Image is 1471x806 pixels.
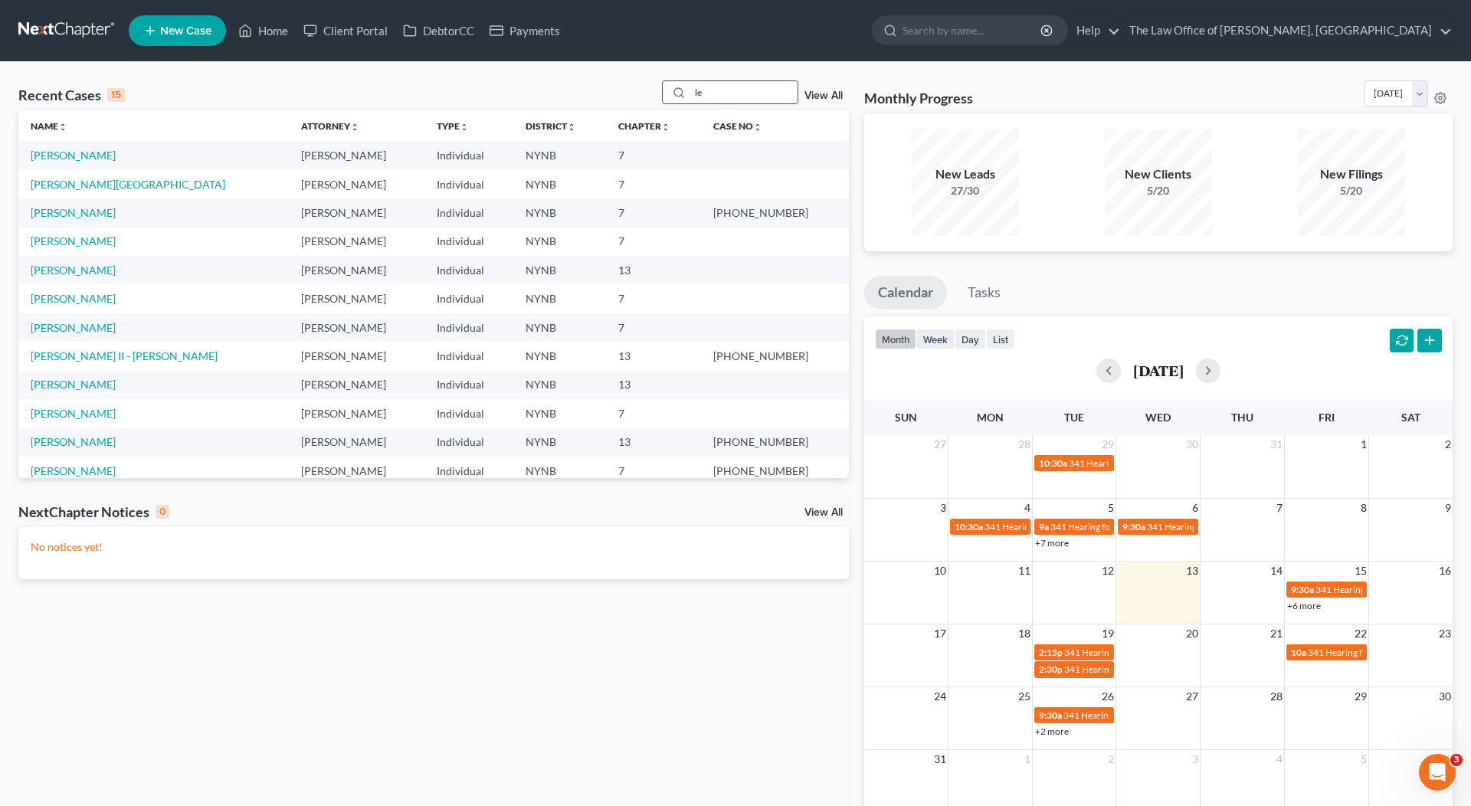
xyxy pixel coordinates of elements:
td: 7 [606,313,701,342]
span: 9:30a [1291,584,1314,595]
span: Tue [1064,411,1084,424]
span: 11 [1017,562,1032,580]
span: 28 [1017,435,1032,454]
span: 341 Hearing for [PERSON_NAME] [1050,521,1188,532]
button: list [986,329,1015,349]
div: 27/30 [912,183,1019,198]
td: 7 [606,399,701,428]
span: 26 [1100,687,1116,706]
td: [PERSON_NAME] [289,170,424,198]
span: 3 [939,499,948,517]
td: [PERSON_NAME] [289,428,424,457]
a: Calendar [864,276,947,310]
td: NYNB [513,141,606,169]
td: [PERSON_NAME] [289,371,424,399]
td: 7 [606,228,701,256]
td: [PERSON_NAME] [289,457,424,485]
span: Mon [977,411,1004,424]
td: NYNB [513,256,606,284]
span: 341 Hearing for [PERSON_NAME], Frayddelith [1064,647,1252,658]
span: 7 [1275,499,1284,517]
span: 31 [1269,435,1284,454]
span: 30 [1437,687,1453,706]
h2: [DATE] [1133,362,1184,378]
a: Help [1069,17,1120,44]
i: unfold_more [350,123,359,132]
i: unfold_more [58,123,67,132]
td: NYNB [513,457,606,485]
i: unfold_more [567,123,576,132]
a: Nameunfold_more [31,120,67,132]
td: NYNB [513,399,606,428]
td: 13 [606,256,701,284]
span: 6 [1443,750,1453,768]
a: [PERSON_NAME] [31,407,116,420]
i: unfold_more [753,123,762,132]
span: 341 Hearing for [PERSON_NAME] [1308,647,1445,658]
td: Individual [424,371,513,399]
td: [PERSON_NAME] [289,141,424,169]
a: Typeunfold_more [437,120,469,132]
a: +6 more [1287,600,1321,611]
td: 13 [606,428,701,457]
span: New Case [160,25,211,37]
span: 4 [1275,750,1284,768]
td: Individual [424,256,513,284]
td: 7 [606,284,701,313]
td: Individual [424,198,513,227]
td: [PERSON_NAME] [289,256,424,284]
td: Individual [424,284,513,313]
div: 0 [156,505,169,519]
td: [PERSON_NAME] [289,284,424,313]
span: 29 [1100,435,1116,454]
a: Case Nounfold_more [713,120,762,132]
td: 13 [606,342,701,370]
td: Individual [424,399,513,428]
div: New Filings [1298,165,1405,183]
a: [PERSON_NAME] [31,149,116,162]
td: [PHONE_NUMBER] [701,457,849,485]
span: 22 [1353,624,1368,643]
span: 341 Hearing for [PERSON_NAME] [1069,457,1206,469]
td: [PHONE_NUMBER] [701,342,849,370]
span: 9:30a [1039,709,1062,721]
button: week [916,329,955,349]
a: Attorneyunfold_more [301,120,359,132]
span: 10a [1291,647,1306,658]
span: 341 Hearing for [PERSON_NAME] [1064,663,1201,675]
span: 29 [1353,687,1368,706]
span: 4 [1023,499,1032,517]
span: 18 [1017,624,1032,643]
td: NYNB [513,342,606,370]
span: 14 [1269,562,1284,580]
span: 6 [1191,499,1200,517]
span: 24 [932,687,948,706]
div: 5/20 [1105,183,1212,198]
td: NYNB [513,428,606,457]
td: 7 [606,141,701,169]
span: 30 [1184,435,1200,454]
a: Chapterunfold_more [618,120,670,132]
span: 16 [1437,562,1453,580]
td: Individual [424,457,513,485]
span: 31 [932,750,948,768]
span: 19 [1100,624,1116,643]
div: New Clients [1105,165,1212,183]
span: Fri [1319,411,1335,424]
span: 10:30a [955,521,983,532]
span: 341 Hearing for [PERSON_NAME] [1315,584,1453,595]
td: [PHONE_NUMBER] [701,428,849,457]
a: +7 more [1035,537,1069,549]
span: 9:30a [1122,521,1145,532]
td: Individual [424,342,513,370]
a: [PERSON_NAME] [31,378,116,391]
a: The Law Office of [PERSON_NAME], [GEOGRAPHIC_DATA] [1122,17,1452,44]
span: 5 [1359,750,1368,768]
td: NYNB [513,284,606,313]
p: No notices yet! [31,539,837,555]
span: 3 [1450,754,1463,766]
a: DebtorCC [395,17,482,44]
td: [PERSON_NAME] [289,313,424,342]
td: Individual [424,141,513,169]
a: [PERSON_NAME] [31,206,116,219]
